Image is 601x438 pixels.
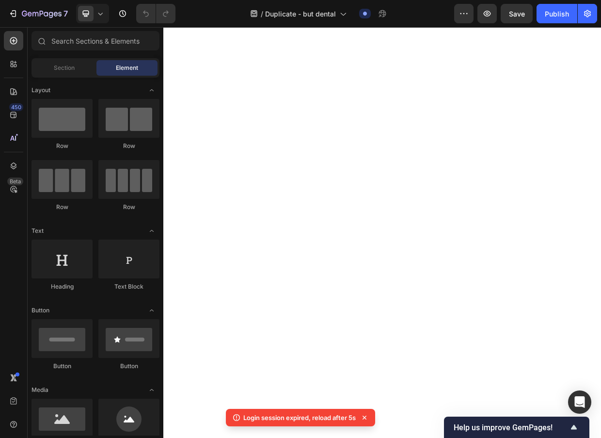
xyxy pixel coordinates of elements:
[265,9,336,19] span: Duplicate - but dental
[98,282,159,291] div: Text Block
[32,86,50,95] span: Layout
[9,103,23,111] div: 450
[243,413,356,422] p: Login session expired, reload after 5s
[32,227,44,235] span: Text
[32,362,93,371] div: Button
[163,27,601,438] iframe: Design area
[144,223,159,239] span: Toggle open
[32,203,93,211] div: Row
[116,64,138,72] span: Element
[63,8,68,19] p: 7
[545,9,569,19] div: Publish
[509,10,525,18] span: Save
[7,178,23,185] div: Beta
[144,82,159,98] span: Toggle open
[54,64,75,72] span: Section
[144,382,159,398] span: Toggle open
[98,203,159,211] div: Row
[501,4,533,23] button: Save
[32,386,48,394] span: Media
[537,4,577,23] button: Publish
[98,142,159,150] div: Row
[454,422,580,433] button: Show survey - Help us improve GemPages!
[261,9,263,19] span: /
[144,303,159,318] span: Toggle open
[454,423,568,432] span: Help us improve GemPages!
[32,142,93,150] div: Row
[568,390,591,414] div: Open Intercom Messenger
[98,362,159,371] div: Button
[4,4,72,23] button: 7
[32,306,49,315] span: Button
[136,4,175,23] div: Undo/Redo
[32,282,93,291] div: Heading
[32,31,159,50] input: Search Sections & Elements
